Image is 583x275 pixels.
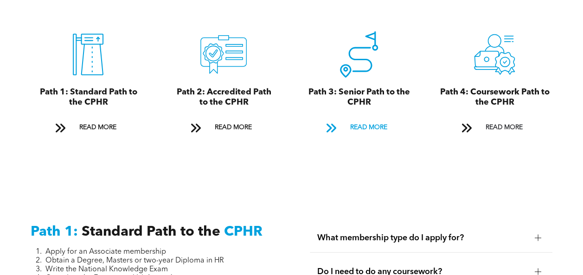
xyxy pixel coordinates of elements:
a: READ MORE [455,119,534,136]
span: Standard Path to the [82,225,220,239]
span: READ MORE [482,119,525,136]
span: Path 3: Senior Path to the CPHR [308,88,410,106]
span: What membership type do I apply for? [317,233,527,243]
span: Write the National Knowledge Exam [45,266,168,273]
a: READ MORE [184,119,263,136]
span: Obtain a Degree, Masters or two-year Diploma in HR [45,257,224,264]
span: Path 1: [31,225,78,239]
span: READ MORE [211,119,255,136]
span: Apply for an Associate membership [45,248,166,256]
span: READ MORE [346,119,390,136]
a: READ MORE [48,119,128,136]
span: CPHR [224,225,263,239]
span: Path 1: Standard Path to the CPHR [39,88,137,106]
span: Path 2: Accredited Path to the CPHR [176,88,271,106]
span: Path 4: Coursework Path to the CPHR [440,88,549,106]
a: READ MORE [319,119,399,136]
span: READ MORE [76,119,119,136]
